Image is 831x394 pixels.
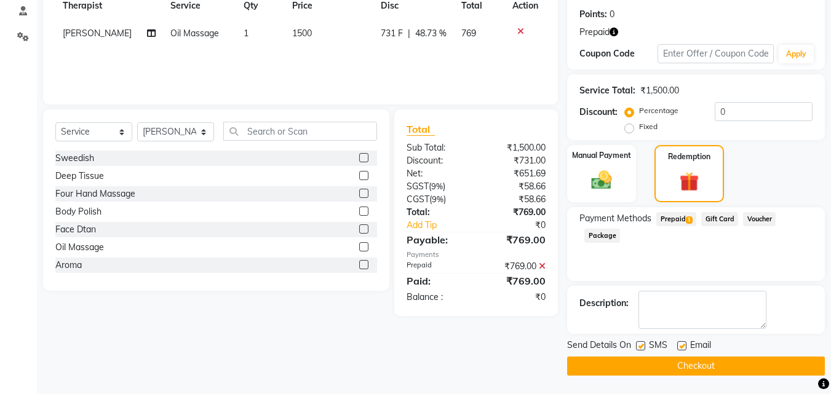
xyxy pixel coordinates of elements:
span: SMS [649,339,667,354]
label: Manual Payment [572,150,631,161]
div: Sub Total: [397,141,476,154]
div: ( ) [397,193,476,206]
div: Paid: [397,274,476,288]
div: Discount: [579,106,618,119]
div: ₹0 [490,219,555,232]
span: 9% [431,181,443,191]
div: Sweedish [55,152,94,165]
div: ₹769.00 [476,274,555,288]
span: SGST [407,181,429,192]
button: Apply [779,45,814,63]
div: ₹58.66 [476,180,555,193]
img: _cash.svg [585,168,618,192]
div: Payable: [397,232,476,247]
div: ₹651.69 [476,167,555,180]
div: Coupon Code [579,47,657,60]
span: Voucher [743,212,776,226]
button: Checkout [567,357,825,376]
div: Net: [397,167,476,180]
span: CGST [407,194,429,205]
span: Prepaid [656,212,696,226]
div: Body Polish [55,205,101,218]
span: 48.73 % [415,27,447,40]
div: ₹769.00 [476,206,555,219]
div: Prepaid [397,260,476,273]
span: 1 [244,28,249,39]
span: Send Details On [567,339,631,354]
span: | [408,27,410,40]
span: Gift Card [701,212,738,226]
div: Total: [397,206,476,219]
div: ₹1,500.00 [476,141,555,154]
span: Total [407,123,435,136]
span: 9% [432,194,443,204]
span: Oil Massage [170,28,219,39]
span: [PERSON_NAME] [63,28,132,39]
div: Payments [407,250,546,260]
span: 731 F [381,27,403,40]
div: Points: [579,8,607,21]
div: Deep Tissue [55,170,104,183]
img: _gift.svg [674,170,705,194]
div: Service Total: [579,84,635,97]
input: Search or Scan [223,122,377,141]
span: 1500 [292,28,312,39]
label: Percentage [639,105,678,116]
div: 0 [610,8,614,21]
div: Balance : [397,291,476,304]
div: ₹769.00 [476,260,555,273]
span: Payment Methods [579,212,651,225]
div: ₹731.00 [476,154,555,167]
a: Add Tip [397,219,489,232]
span: 769 [461,28,476,39]
div: Oil Massage [55,241,104,254]
div: ₹58.66 [476,193,555,206]
div: Four Hand Massage [55,187,135,200]
div: ₹769.00 [476,232,555,247]
div: ₹1,500.00 [640,84,679,97]
label: Redemption [668,151,710,162]
div: Face Dtan [55,223,96,236]
div: Aroma [55,259,82,272]
span: Prepaid [579,26,610,39]
div: Description: [579,297,629,310]
span: Package [584,229,620,243]
span: Email [690,339,711,354]
div: ₹0 [476,291,555,304]
span: 1 [686,216,693,224]
input: Enter Offer / Coupon Code [658,44,774,63]
div: ( ) [397,180,476,193]
label: Fixed [639,121,658,132]
div: Discount: [397,154,476,167]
